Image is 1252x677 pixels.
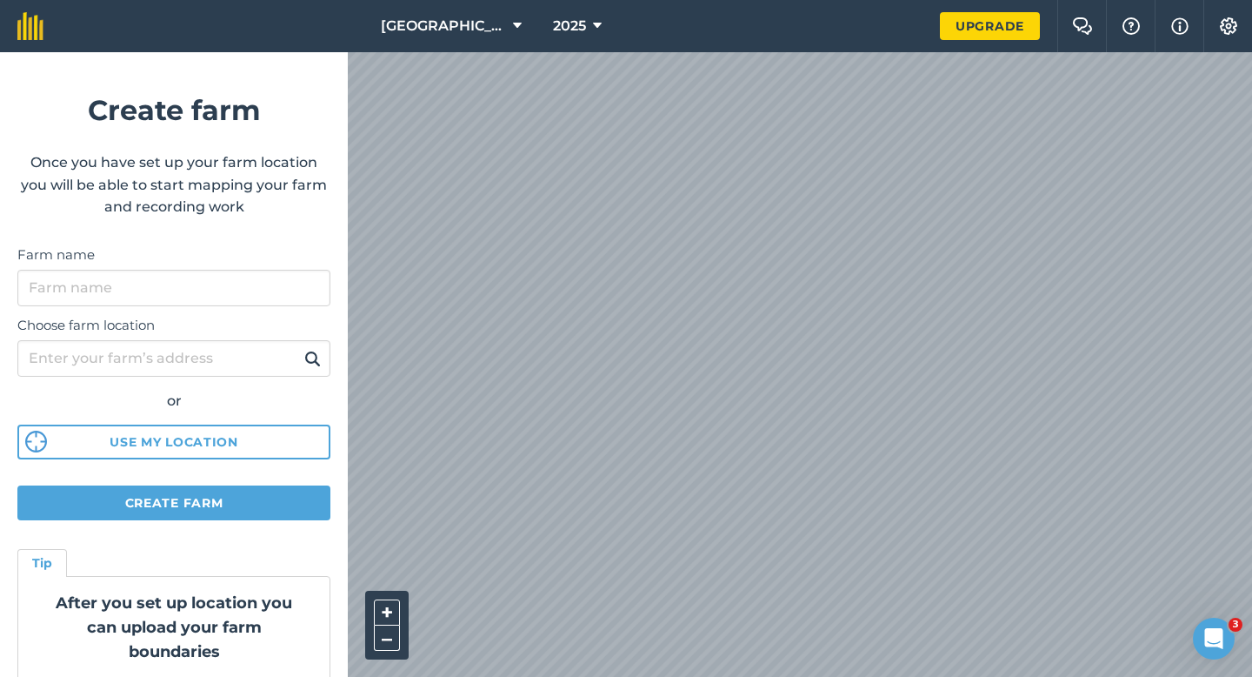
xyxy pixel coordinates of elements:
img: A question mark icon [1121,17,1142,35]
iframe: Intercom live chat [1193,618,1235,660]
button: – [374,626,400,651]
div: or [17,390,330,412]
span: [GEOGRAPHIC_DATA] [381,16,506,37]
img: svg%3e [25,431,47,452]
span: 3 [1229,618,1242,632]
input: Enter your farm’s address [17,340,330,377]
img: fieldmargin Logo [17,12,43,40]
strong: After you set up location you can upload your farm boundaries [56,593,292,661]
img: Two speech bubbles overlapping with the left bubble in the forefront [1072,17,1093,35]
h1: Create farm [17,88,330,132]
h4: Tip [32,553,52,573]
a: Upgrade [940,12,1040,40]
span: 2025 [553,16,586,37]
img: A cog icon [1218,17,1239,35]
p: Once you have set up your farm location you will be able to start mapping your farm and recording... [17,151,330,218]
label: Choose farm location [17,315,330,336]
input: Farm name [17,270,330,306]
button: Use my location [17,425,330,459]
button: Create farm [17,486,330,520]
button: + [374,600,400,626]
img: svg+xml;base64,PHN2ZyB4bWxucz0iaHR0cDovL3d3dy53My5vcmcvMjAwMC9zdmciIHdpZHRoPSIxNyIgaGVpZ2h0PSIxNy... [1171,16,1189,37]
img: svg+xml;base64,PHN2ZyB4bWxucz0iaHR0cDovL3d3dy53My5vcmcvMjAwMC9zdmciIHdpZHRoPSIxOSIgaGVpZ2h0PSIyNC... [304,348,321,369]
label: Farm name [17,245,330,265]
